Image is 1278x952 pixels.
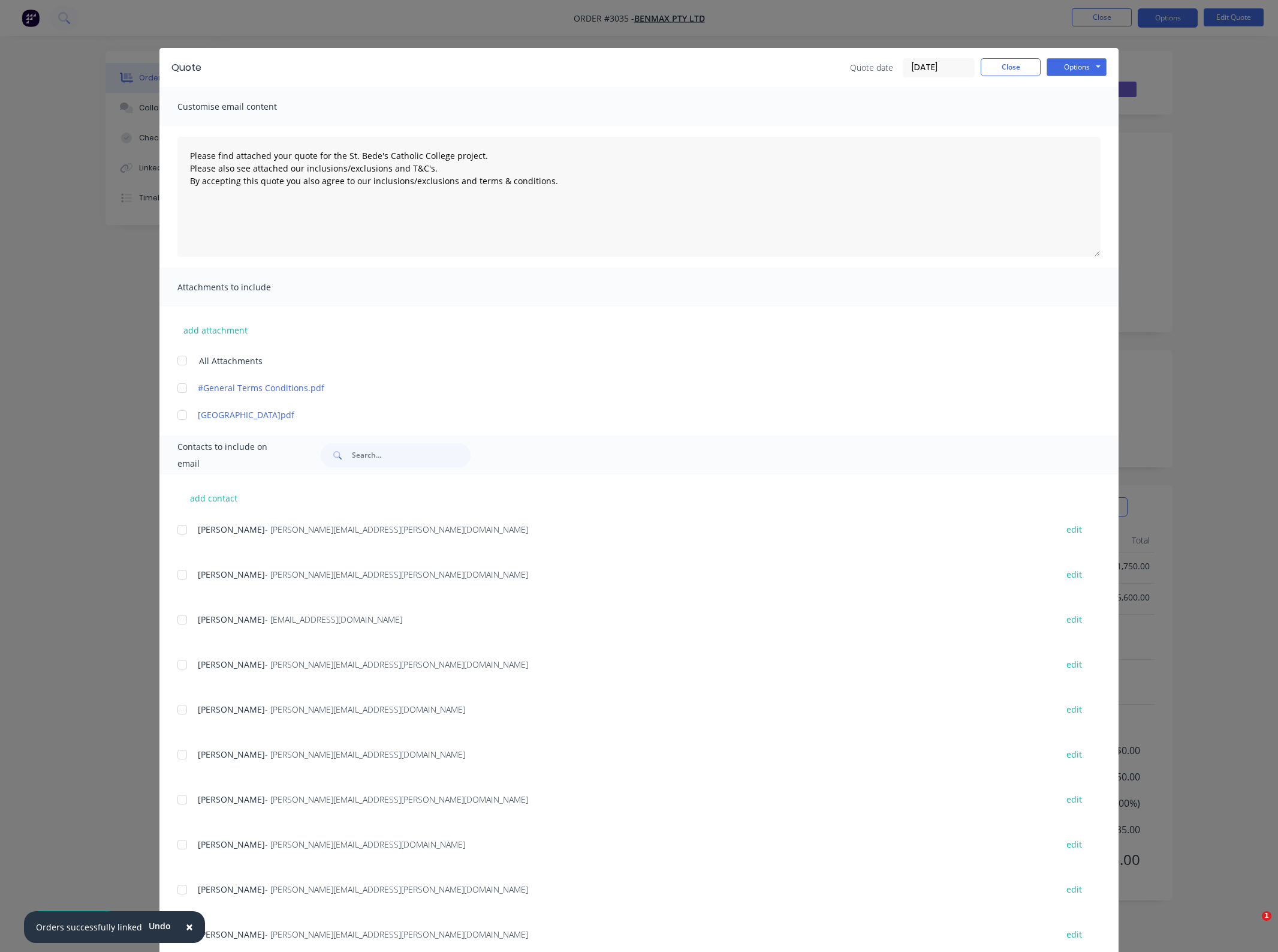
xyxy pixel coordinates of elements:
[198,884,265,895] span: [PERSON_NAME]
[177,321,254,339] button: add attachment
[177,98,309,115] span: Customise email content
[981,58,1041,76] button: Close
[265,794,528,805] span: - [PERSON_NAME][EMAIL_ADDRESS][PERSON_NAME][DOMAIN_NAME]
[1059,746,1089,762] button: edit
[174,913,205,942] button: Close
[265,614,402,625] span: - [EMAIL_ADDRESS][DOMAIN_NAME]
[177,489,249,507] button: add contact
[177,279,309,296] span: Attachments to include
[198,524,265,535] span: [PERSON_NAME]
[198,409,1045,421] a: [GEOGRAPHIC_DATA]pdf
[186,918,193,935] span: ×
[265,839,465,850] span: - [PERSON_NAME][EMAIL_ADDRESS][DOMAIN_NAME]
[1047,58,1107,76] button: Options
[1059,701,1089,717] button: edit
[142,917,177,935] button: Undo
[171,61,201,75] div: Quote
[198,749,265,760] span: [PERSON_NAME]
[1059,656,1089,672] button: edit
[265,659,528,670] span: - [PERSON_NAME][EMAIL_ADDRESS][PERSON_NAME][DOMAIN_NAME]
[198,569,265,580] span: [PERSON_NAME]
[1059,791,1089,807] button: edit
[1059,881,1089,897] button: edit
[1237,911,1266,940] iframe: Intercom live chat
[198,704,265,715] span: [PERSON_NAME]
[265,749,465,760] span: - [PERSON_NAME][EMAIL_ADDRESS][DOMAIN_NAME]
[198,659,265,670] span: [PERSON_NAME]
[198,794,265,805] span: [PERSON_NAME]
[850,61,893,74] span: Quote date
[352,443,471,467] input: Search...
[265,884,528,895] span: - [PERSON_NAME][EMAIL_ADDRESS][PERSON_NAME][DOMAIN_NAME]
[265,524,528,535] span: - [PERSON_NAME][EMAIL_ADDRESS][PERSON_NAME][DOMAIN_NAME]
[1059,611,1089,627] button: edit
[265,929,528,940] span: - [PERSON_NAME][EMAIL_ADDRESS][PERSON_NAME][DOMAIN_NAME]
[265,704,465,715] span: - [PERSON_NAME][EMAIL_ADDRESS][DOMAIN_NAME]
[1059,521,1089,537] button: edit
[177,439,291,472] span: Contacts to include on email
[265,569,528,580] span: - [PERSON_NAME][EMAIL_ADDRESS][PERSON_NAME][DOMAIN_NAME]
[177,137,1101,257] textarea: Please find attached your quote for the St. Bede's Catholic College project. Please also see atta...
[1059,566,1089,582] button: edit
[199,355,263,367] span: All Attachments
[198,382,1045,394] a: #General Terms Conditions.pdf
[1059,926,1089,942] button: edit
[1059,836,1089,852] button: edit
[36,921,142,933] div: Orders successfully linked
[198,929,265,940] span: [PERSON_NAME]
[1262,911,1271,921] span: 1
[198,839,265,850] span: [PERSON_NAME]
[198,614,265,625] span: [PERSON_NAME]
